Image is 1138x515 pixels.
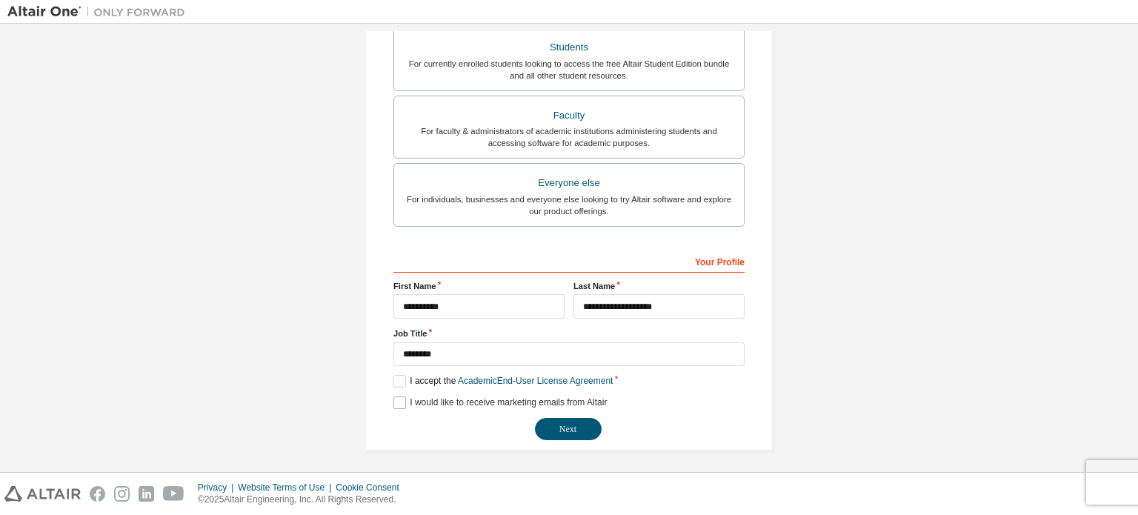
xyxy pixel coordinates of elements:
div: Website Terms of Use [238,482,336,494]
label: First Name [393,280,565,292]
img: instagram.svg [114,486,130,502]
a: Academic End-User License Agreement [458,376,613,386]
p: © 2025 Altair Engineering, Inc. All Rights Reserved. [198,494,408,506]
div: Privacy [198,482,238,494]
div: Students [403,37,735,58]
img: Altair One [7,4,193,19]
img: facebook.svg [90,486,105,502]
label: I would like to receive marketing emails from Altair [393,396,607,409]
label: I accept the [393,375,613,388]
div: Everyone else [403,173,735,193]
div: Your Profile [393,249,745,273]
img: altair_logo.svg [4,486,81,502]
div: For currently enrolled students looking to access the free Altair Student Edition bundle and all ... [403,58,735,82]
div: Cookie Consent [336,482,407,494]
img: linkedin.svg [139,486,154,502]
div: Faculty [403,105,735,126]
button: Next [535,418,602,440]
label: Job Title [393,328,745,339]
label: Last Name [573,280,745,292]
div: For individuals, businesses and everyone else looking to try Altair software and explore our prod... [403,193,735,217]
img: youtube.svg [163,486,184,502]
div: For faculty & administrators of academic institutions administering students and accessing softwa... [403,125,735,149]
